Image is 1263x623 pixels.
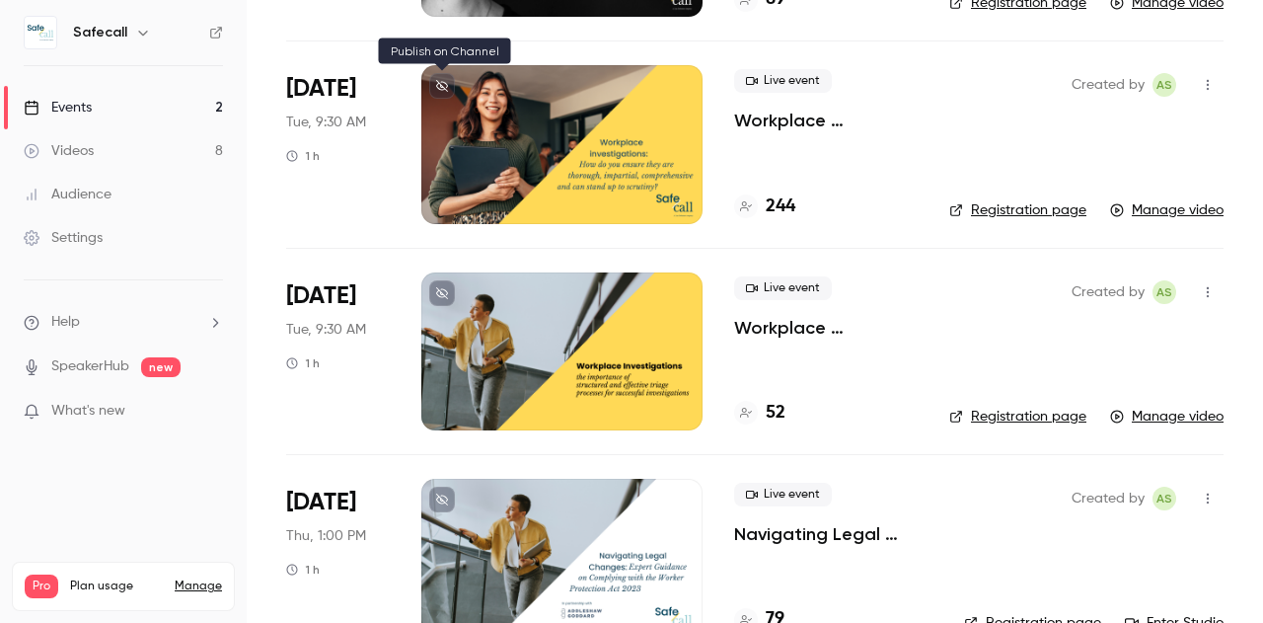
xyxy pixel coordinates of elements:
span: Help [51,312,80,333]
div: Dec 3 Tue, 9:30 AM (Europe/London) [286,273,390,430]
h4: 52 [766,400,785,427]
span: Tue, 9:30 AM [286,320,366,340]
span: What's new [51,401,125,422]
div: Mar 11 Tue, 9:30 AM (Europe/London) [286,65,390,223]
span: Tue, 9:30 AM [286,113,366,132]
iframe: Noticeable Trigger [199,403,223,421]
a: Registration page [949,407,1086,427]
span: AS [1156,73,1172,97]
a: SpeakerHub [51,356,129,377]
span: Live event [734,483,832,506]
span: Created by [1072,487,1145,510]
span: [DATE] [286,487,356,518]
a: 52 [734,400,785,427]
span: Anna Shepherd [1152,73,1176,97]
a: Manage video [1110,407,1224,427]
a: Registration page [949,200,1086,220]
h4: 244 [766,194,795,220]
div: Videos [24,141,94,161]
span: Anna Shepherd [1152,280,1176,304]
a: Navigating Legal Changes: Expert Guidance on Complying with the Worker Protection Act 2023 [734,522,932,546]
div: Events [24,98,92,117]
img: Safecall [25,17,56,48]
div: 1 h [286,355,320,371]
span: Created by [1072,73,1145,97]
li: help-dropdown-opener [24,312,223,333]
span: Created by [1072,280,1145,304]
a: Workplace Investigations: the importance of structured and effective triage processes for success... [734,316,918,340]
span: new [141,357,181,377]
span: [DATE] [286,73,356,105]
span: AS [1156,280,1172,304]
span: [DATE] [286,280,356,312]
a: Workplace investigations: how do you ensure they are thorough, impartial, and can stand up to scr... [734,109,918,132]
a: Manage video [1110,200,1224,220]
span: Live event [734,69,832,93]
span: Anna Shepherd [1152,487,1176,510]
span: Live event [734,276,832,300]
a: 244 [734,194,795,220]
div: Settings [24,228,103,248]
div: Audience [24,185,111,204]
div: 1 h [286,148,320,164]
h6: Safecall [73,23,127,42]
span: AS [1156,487,1172,510]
